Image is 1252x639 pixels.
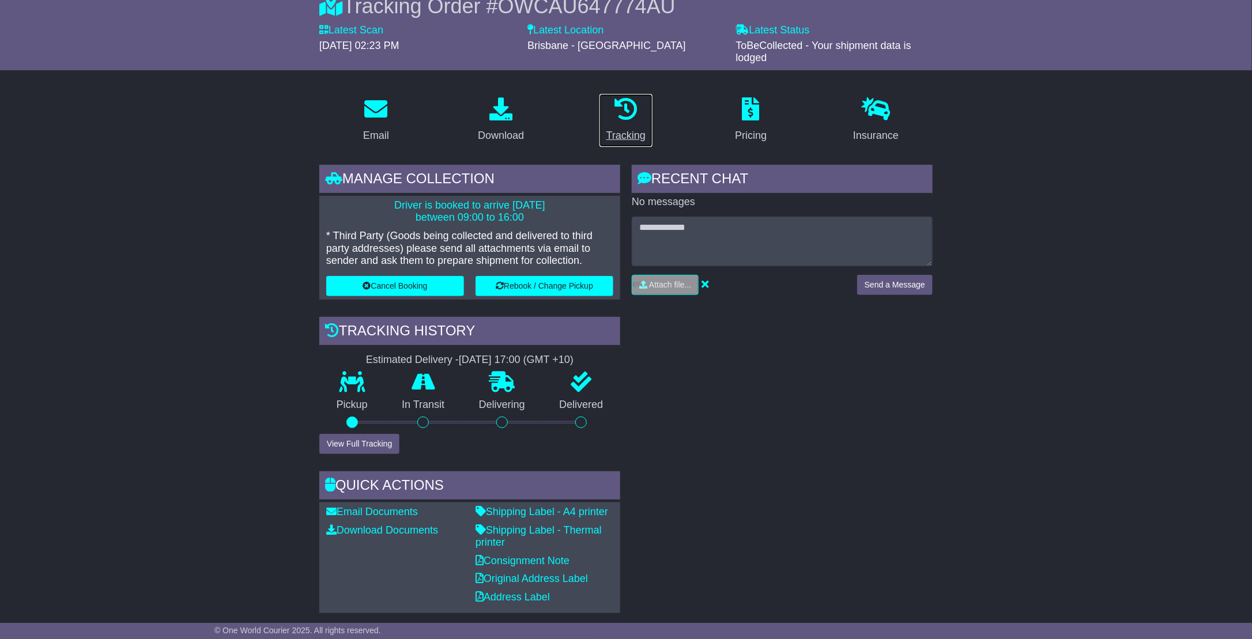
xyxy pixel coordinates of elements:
[319,24,383,37] label: Latest Scan
[527,40,685,51] span: Brisbane - [GEOGRAPHIC_DATA]
[599,93,653,148] a: Tracking
[459,354,574,366] div: [DATE] 17:00 (GMT +10)
[356,93,397,148] a: Email
[214,626,381,635] span: © One World Courier 2025. All rights reserved.
[478,128,524,143] div: Download
[319,40,399,51] span: [DATE] 02:23 PM
[846,93,906,148] a: Insurance
[632,196,933,209] p: No messages
[542,399,621,411] p: Delivered
[326,506,418,517] a: Email Documents
[326,276,464,296] button: Cancel Booking
[326,199,613,224] p: Driver is booked to arrive [DATE] between 09:00 to 16:00
[476,591,550,603] a: Address Label
[736,24,810,37] label: Latest Status
[476,555,570,566] a: Consignment Note
[606,128,646,143] div: Tracking
[326,524,438,536] a: Download Documents
[853,128,899,143] div: Insurance
[326,230,613,267] p: * Third Party (Goods being collected and delivered to third party addresses) please send all atta...
[385,399,462,411] p: In Transit
[632,165,933,196] div: RECENT CHAT
[319,317,620,348] div: Tracking history
[476,506,608,517] a: Shipping Label - A4 printer
[319,399,385,411] p: Pickup
[319,434,399,454] button: View Full Tracking
[727,93,774,148] a: Pricing
[736,40,911,64] span: ToBeCollected - Your shipment data is lodged
[319,471,620,502] div: Quick Actions
[319,354,620,366] div: Estimated Delivery -
[363,128,389,143] div: Email
[857,275,933,295] button: Send a Message
[319,165,620,196] div: Manage collection
[476,276,613,296] button: Rebook / Change Pickup
[527,24,604,37] label: Latest Location
[735,128,767,143] div: Pricing
[476,573,588,584] a: Original Address Label
[462,399,542,411] p: Delivering
[470,93,531,148] a: Download
[476,524,602,549] a: Shipping Label - Thermal printer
